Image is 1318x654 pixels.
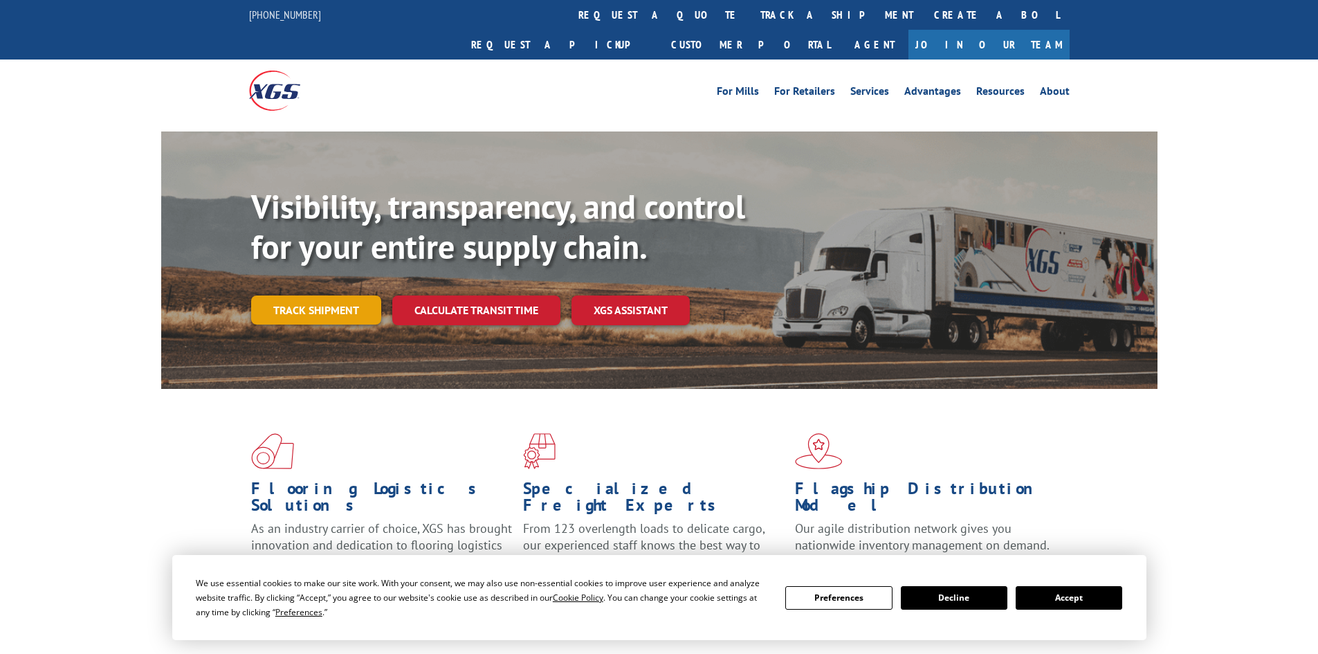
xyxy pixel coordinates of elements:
a: For Mills [717,86,759,101]
a: Request a pickup [461,30,661,60]
button: Decline [901,586,1007,610]
span: Cookie Policy [553,592,603,603]
h1: Flagship Distribution Model [795,480,1056,520]
h1: Flooring Logistics Solutions [251,480,513,520]
span: As an industry carrier of choice, XGS has brought innovation and dedication to flooring logistics... [251,520,512,570]
img: xgs-icon-focused-on-flooring-red [523,433,556,469]
div: We use essential cookies to make our site work. With your consent, we may also use non-essential ... [196,576,769,619]
a: Agent [841,30,908,60]
a: For Retailers [774,86,835,101]
a: Track shipment [251,296,381,325]
a: [PHONE_NUMBER] [249,8,321,21]
button: Accept [1016,586,1122,610]
a: Customer Portal [661,30,841,60]
a: Calculate transit time [392,296,560,325]
a: Resources [976,86,1025,101]
b: Visibility, transparency, and control for your entire supply chain. [251,185,745,268]
img: xgs-icon-total-supply-chain-intelligence-red [251,433,294,469]
a: Services [850,86,889,101]
p: From 123 overlength loads to delicate cargo, our experienced staff knows the best way to move you... [523,520,785,582]
a: Advantages [904,86,961,101]
a: XGS ASSISTANT [571,296,690,325]
div: Cookie Consent Prompt [172,555,1146,640]
h1: Specialized Freight Experts [523,480,785,520]
span: Preferences [275,606,322,618]
button: Preferences [785,586,892,610]
a: About [1040,86,1070,101]
a: Join Our Team [908,30,1070,60]
img: xgs-icon-flagship-distribution-model-red [795,433,843,469]
span: Our agile distribution network gives you nationwide inventory management on demand. [795,520,1050,553]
